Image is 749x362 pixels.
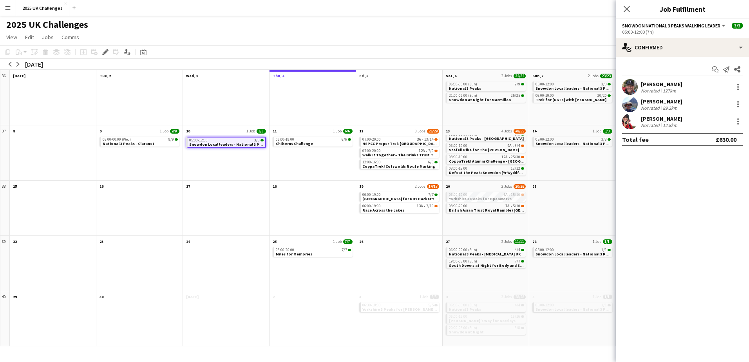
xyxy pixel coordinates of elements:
span: 23/23 [600,74,612,78]
a: View [3,32,20,42]
span: 7/10 [434,205,438,207]
span: 1 Job [246,129,255,134]
span: 1 Job [593,294,601,299]
div: • [449,204,524,208]
span: 06:00-00:00 (Sun) [449,248,477,252]
span: 3/3 [261,139,264,141]
div: [PERSON_NAME] [641,98,682,105]
div: 127km [661,88,678,94]
span: 3/3 [608,138,611,141]
span: 1 Job [333,129,342,134]
span: 2 Jobs [501,73,512,78]
span: 12/12 [511,167,520,170]
span: Trek for Tomorrow with Danny Jones [536,97,606,102]
span: 14/17 [427,184,439,189]
span: 5 [532,294,534,299]
span: National 3 Peaks [449,307,481,312]
span: 08:00-18:00 [449,167,467,170]
span: 06:00-19:00 [362,193,381,197]
span: 25/30 [511,155,520,159]
span: 14 [532,129,536,134]
span: 7/7 [428,193,434,197]
span: Edit [25,34,34,41]
span: Yorkshire 3 Peaks for Hamilton Insurance Group [362,307,466,312]
div: • [449,144,524,148]
span: 5/5 [430,295,439,299]
div: Total fee [622,136,649,143]
span: 1/1 [608,249,611,251]
span: 7/7 [521,260,524,262]
span: 3/4 [515,144,520,148]
div: • [362,204,438,208]
a: Edit [22,32,37,42]
span: 9 [100,129,101,134]
span: 9/9 [170,129,179,134]
span: Peak District for UHY Hacker Young [362,196,444,201]
div: Confirmed [616,38,749,57]
button: 2025 UK Challenges [16,0,69,16]
span: 4 [446,294,448,299]
span: 5/5 [428,303,434,307]
span: 12A [419,149,425,153]
span: 8/8 [521,327,524,329]
span: 06:00-00:00 (Wed) [103,138,131,141]
span: 8 [13,129,15,134]
span: Chilterns Challenge [276,141,313,146]
span: 06:00-19:00 [449,193,467,197]
span: 08:00-20:00 [449,204,467,208]
div: • [449,193,524,197]
span: 3 Jobs [415,129,425,134]
div: [DATE] [25,60,43,68]
span: 1 Job [160,129,168,134]
span: Snowdon at Night [449,329,484,335]
h3: Job Fulfilment [616,4,749,14]
span: 49/55 [514,129,526,134]
div: £630.00 [716,136,736,143]
span: 4/4 [515,248,520,252]
span: National 3 Peaks - Claranet [103,141,154,146]
div: [PERSON_NAME] [641,81,682,88]
span: 3/3 [603,129,612,134]
span: Snowdon Local leaders - National 3 Peaks [536,141,615,146]
span: 6/6 [428,160,434,164]
span: 25/25 [521,94,524,97]
span: 20:00-08:00 (Sun) [449,326,477,330]
span: CoppaTrek! Cotswolds Route Marking [362,164,435,169]
span: 30 [100,294,103,299]
div: 40 [0,291,10,346]
span: 2 Jobs [501,239,512,244]
span: Thu, 4 [273,73,284,78]
span: Tue, 2 [100,73,111,78]
span: 05:00-12:00 [536,82,554,86]
div: 39 [0,236,10,291]
span: 7/7 [348,249,351,251]
span: 07:00-20:00 [362,138,381,141]
span: 21 [532,184,536,189]
span: 06:00-19:00 [362,204,381,208]
span: 5/10 [513,204,520,208]
div: • [362,138,438,141]
span: 23 [100,239,103,244]
div: [PERSON_NAME] [641,115,682,122]
span: 28 [532,239,536,244]
span: 21:00-09:00 (Sun) [449,94,477,98]
div: 89.2km [661,105,679,111]
span: Comms [62,34,79,41]
span: 06:00-19:00 [449,144,467,148]
div: 12.8km [661,122,679,128]
span: 2 Jobs [588,73,599,78]
span: Yorkshire 3 Peaks for Openworks [449,196,512,201]
span: Snowdon at Night for Macmillan [449,97,511,102]
span: South Downs at Night for Body and Soul [449,263,526,268]
span: 9/9 [521,83,524,85]
span: 20/20 [597,94,607,98]
span: 27 [446,239,450,244]
span: Jobs [42,34,54,41]
span: 15 [13,184,17,189]
div: 37 [0,125,10,181]
span: 17 [186,184,190,189]
span: 12 [359,129,363,134]
span: 3 Jobs [501,294,512,299]
span: 6/6 [348,138,351,141]
span: 12A [501,155,508,159]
